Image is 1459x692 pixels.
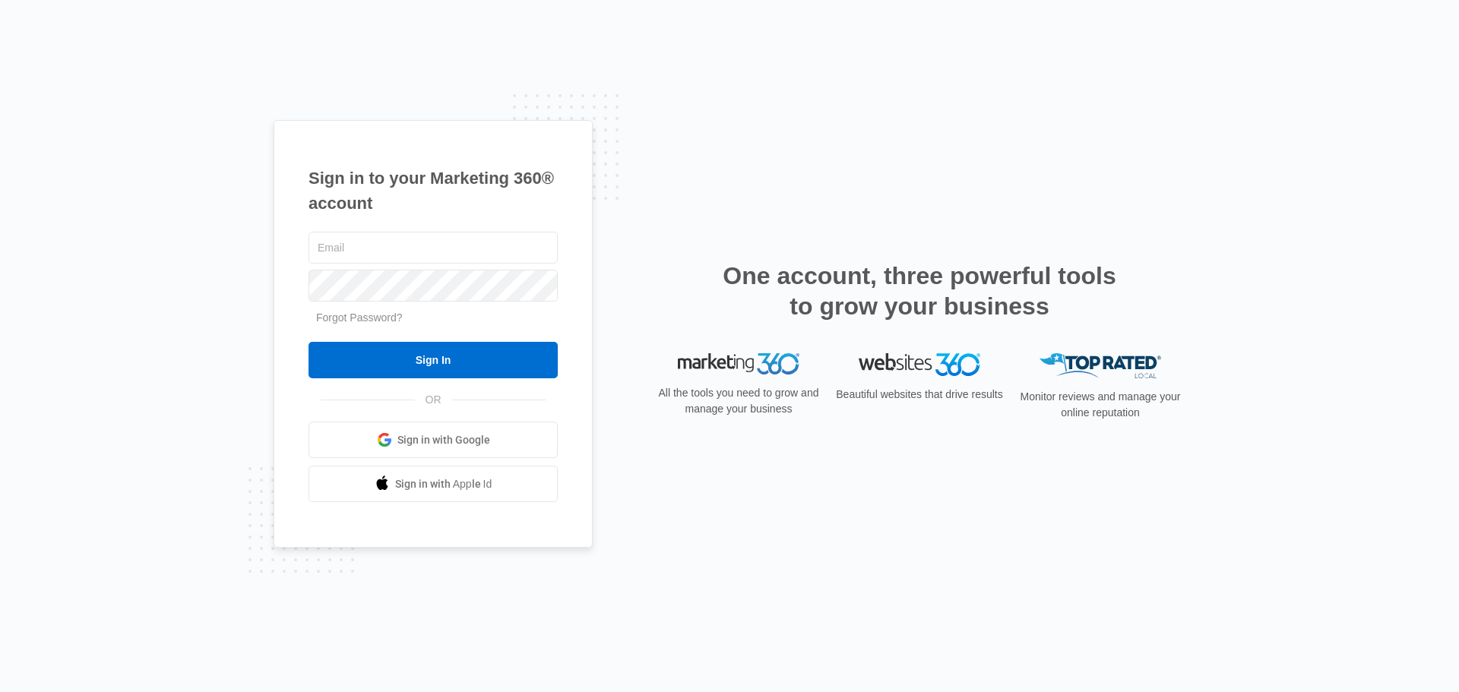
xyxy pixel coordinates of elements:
[415,392,452,408] span: OR
[718,261,1121,321] h2: One account, three powerful tools to grow your business
[859,353,980,375] img: Websites 360
[316,311,403,324] a: Forgot Password?
[309,166,558,216] h1: Sign in to your Marketing 360® account
[395,476,492,492] span: Sign in with Apple Id
[1015,389,1185,421] p: Monitor reviews and manage your online reputation
[309,232,558,264] input: Email
[678,353,799,374] img: Marketing 360
[309,342,558,378] input: Sign In
[1040,353,1161,378] img: Top Rated Local
[834,387,1005,403] p: Beautiful websites that drive results
[309,466,558,502] a: Sign in with Apple Id
[397,432,490,448] span: Sign in with Google
[309,422,558,458] a: Sign in with Google
[654,385,824,417] p: All the tools you need to grow and manage your business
